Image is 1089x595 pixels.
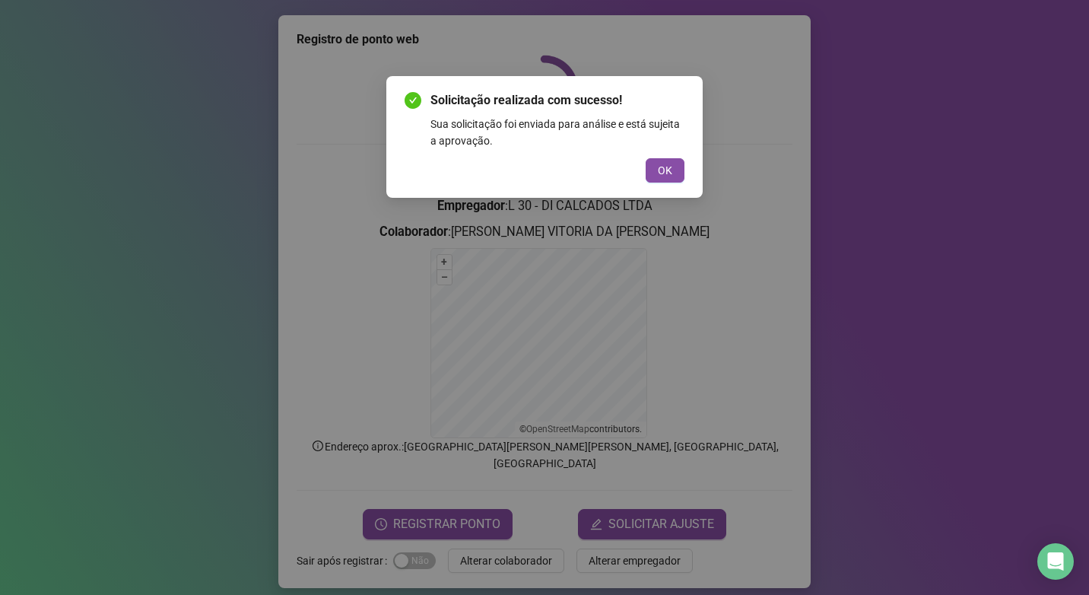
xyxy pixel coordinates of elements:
button: OK [646,158,684,183]
span: OK [658,162,672,179]
div: Sua solicitação foi enviada para análise e está sujeita a aprovação. [430,116,684,149]
div: Open Intercom Messenger [1037,543,1074,580]
span: Solicitação realizada com sucesso! [430,91,684,110]
span: check-circle [405,92,421,109]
